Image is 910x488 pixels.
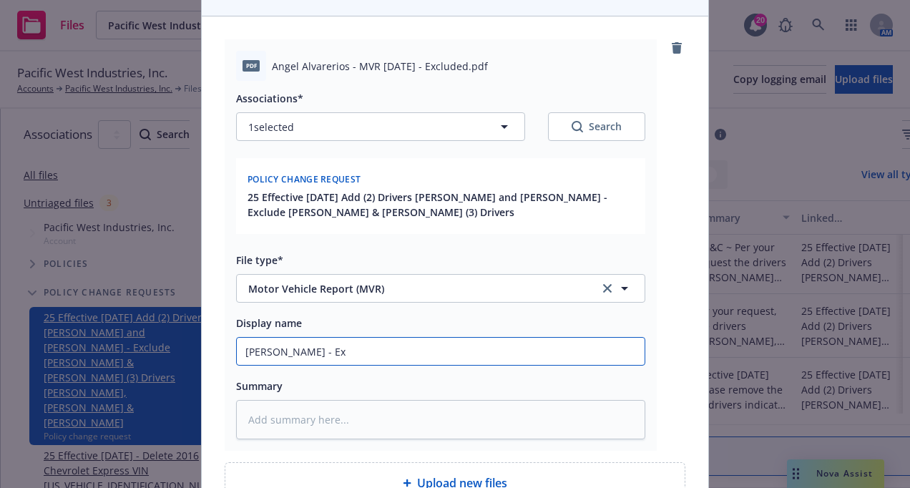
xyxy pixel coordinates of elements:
div: Search [572,119,622,134]
button: 1selected [236,112,525,141]
span: Angel Alvarerios - MVR [DATE] - Excluded.pdf [272,59,488,74]
a: clear selection [599,280,616,297]
a: remove [668,39,685,57]
span: pdf [243,60,260,71]
span: Associations* [236,92,303,105]
button: SearchSearch [548,112,645,141]
svg: Search [572,121,583,132]
span: Policy change request [248,173,361,185]
span: Display name [236,316,302,330]
span: 1 selected [248,119,294,135]
span: Summary [236,379,283,393]
span: Motor Vehicle Report (MVR) [248,281,579,296]
button: Motor Vehicle Report (MVR)clear selection [236,274,645,303]
button: 25 Effective [DATE] Add (2) Drivers [PERSON_NAME] and [PERSON_NAME] - Exclude [PERSON_NAME] & [PE... [248,190,637,220]
span: File type* [236,253,283,267]
input: Add display name here... [237,338,645,365]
